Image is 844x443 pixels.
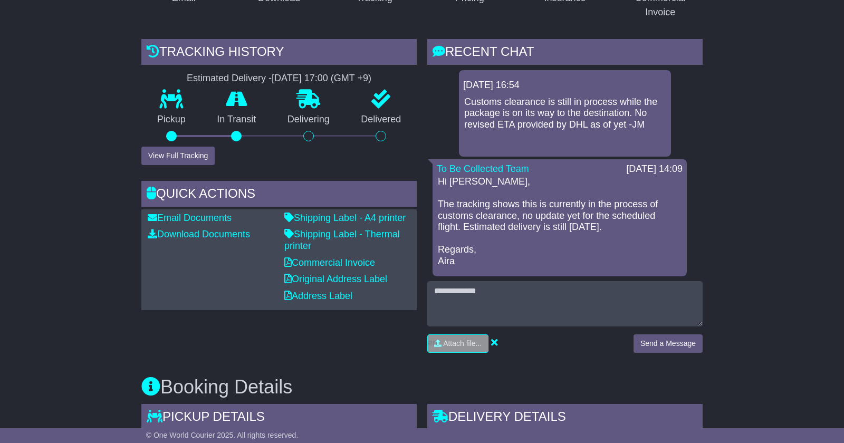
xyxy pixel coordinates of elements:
p: Pickup [141,114,202,126]
div: [DATE] 16:54 [463,80,667,91]
div: [DATE] 14:09 [626,163,683,175]
div: Tracking history [141,39,417,68]
div: RECENT CHAT [427,39,703,68]
div: Pickup Details [141,404,417,432]
p: Delivering [272,114,346,126]
button: Send a Message [634,334,703,353]
a: Shipping Label - A4 printer [284,213,406,223]
button: View Full Tracking [141,147,215,165]
span: © One World Courier 2025. All rights reserved. [146,431,299,439]
div: Quick Actions [141,181,417,209]
a: Shipping Label - Thermal printer [284,229,400,251]
a: Email Documents [148,213,232,223]
p: Hi [PERSON_NAME], The tracking shows this is currently in the process of customs clearance, no up... [438,176,682,267]
div: [DATE] 17:00 (GMT +9) [272,73,371,84]
a: Download Documents [148,229,250,239]
div: Estimated Delivery - [141,73,417,84]
div: Delivery Details [427,404,703,432]
a: To Be Collected Team [437,163,529,174]
p: Delivered [346,114,417,126]
a: Address Label [284,291,352,301]
a: Commercial Invoice [284,257,375,268]
p: In Transit [202,114,272,126]
p: Customs clearance is still in process while the package is on its way to the destination. No revi... [464,97,666,131]
a: Original Address Label [284,274,387,284]
h3: Booking Details [141,377,703,398]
